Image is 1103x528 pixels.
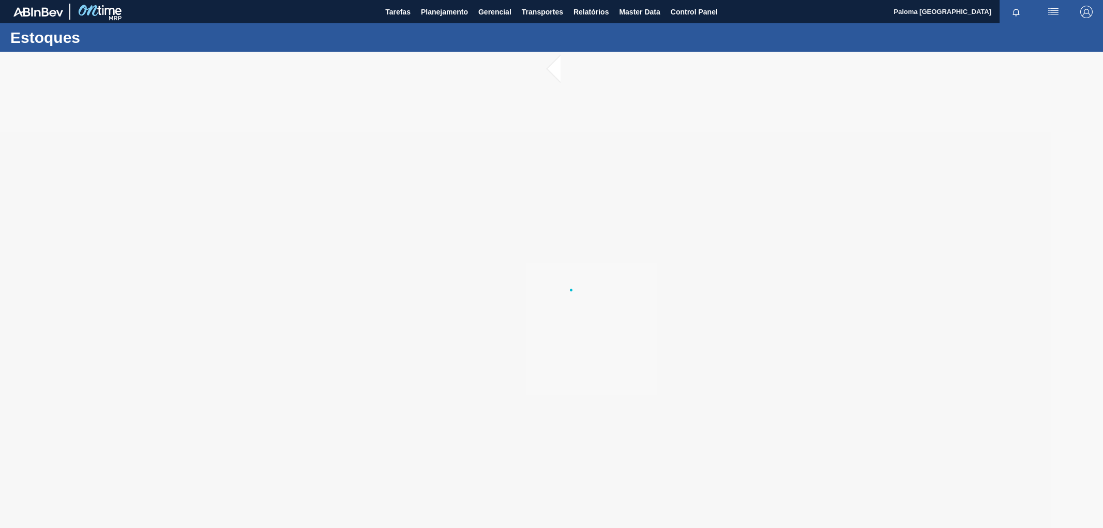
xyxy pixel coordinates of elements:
[13,7,63,17] img: TNhmsLtSVTkK8tSr43FrP2fwEKptu5GPRR3wAAAABJRU5ErkJggg==
[1000,5,1033,19] button: Notificações
[478,6,511,18] span: Gerencial
[421,6,468,18] span: Planejamento
[1047,6,1060,18] img: userActions
[573,6,609,18] span: Relatórios
[619,6,660,18] span: Master Data
[385,6,411,18] span: Tarefas
[10,32,194,43] h1: Estoques
[671,6,718,18] span: Control Panel
[1080,6,1093,18] img: Logout
[522,6,563,18] span: Transportes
